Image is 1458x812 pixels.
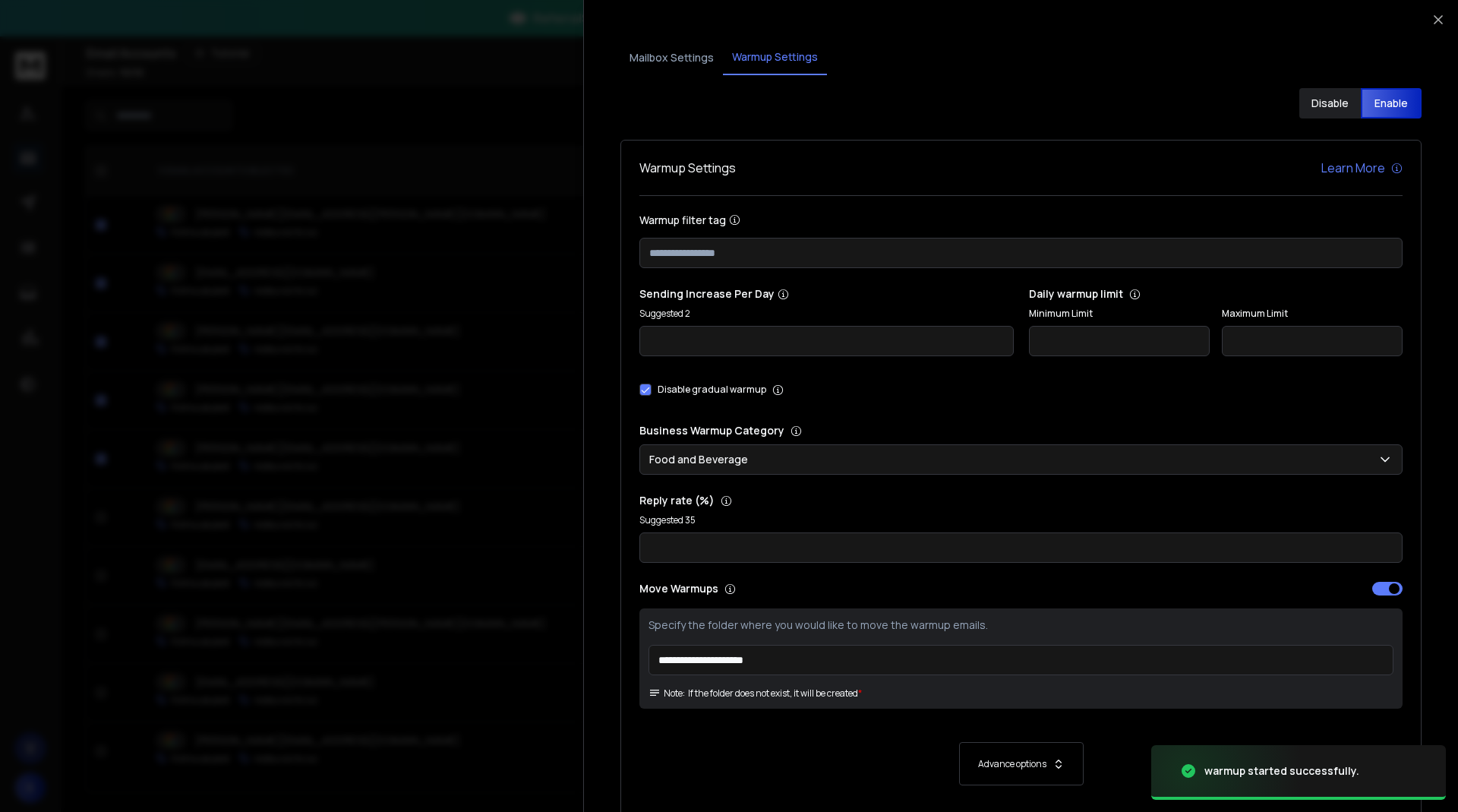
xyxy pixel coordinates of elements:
button: Warmup Settings [723,40,827,75]
label: Maximum Limit [1222,308,1403,320]
button: Enable [1361,88,1422,118]
button: Mailbox Settings [620,41,723,74]
p: If the folder does not exist, it will be created [688,687,858,700]
p: Move Warmups [639,581,1017,596]
label: Disable gradual warmup [658,384,766,396]
p: Sending Increase Per Day [639,286,1014,302]
a: Learn More [1321,159,1403,177]
p: Advance options [978,758,1046,770]
button: Disable [1299,88,1361,118]
span: Note: [649,687,685,700]
p: Business Warmup Category [639,423,1403,438]
p: Suggested 35 [639,514,1403,526]
p: Daily warmup limit [1029,286,1403,302]
p: Reply rate (%) [639,493,1403,508]
label: Minimum Limit [1029,308,1210,320]
button: DisableEnable [1299,88,1422,118]
p: Suggested 2 [639,308,1014,320]
div: warmup started successfully. [1204,763,1359,779]
h1: Warmup Settings [639,159,736,177]
p: Specify the folder where you would like to move the warmup emails. [649,618,1393,633]
button: Advance options [655,742,1387,785]
label: Warmup filter tag [639,214,1403,226]
p: Food and Beverage [649,452,754,467]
